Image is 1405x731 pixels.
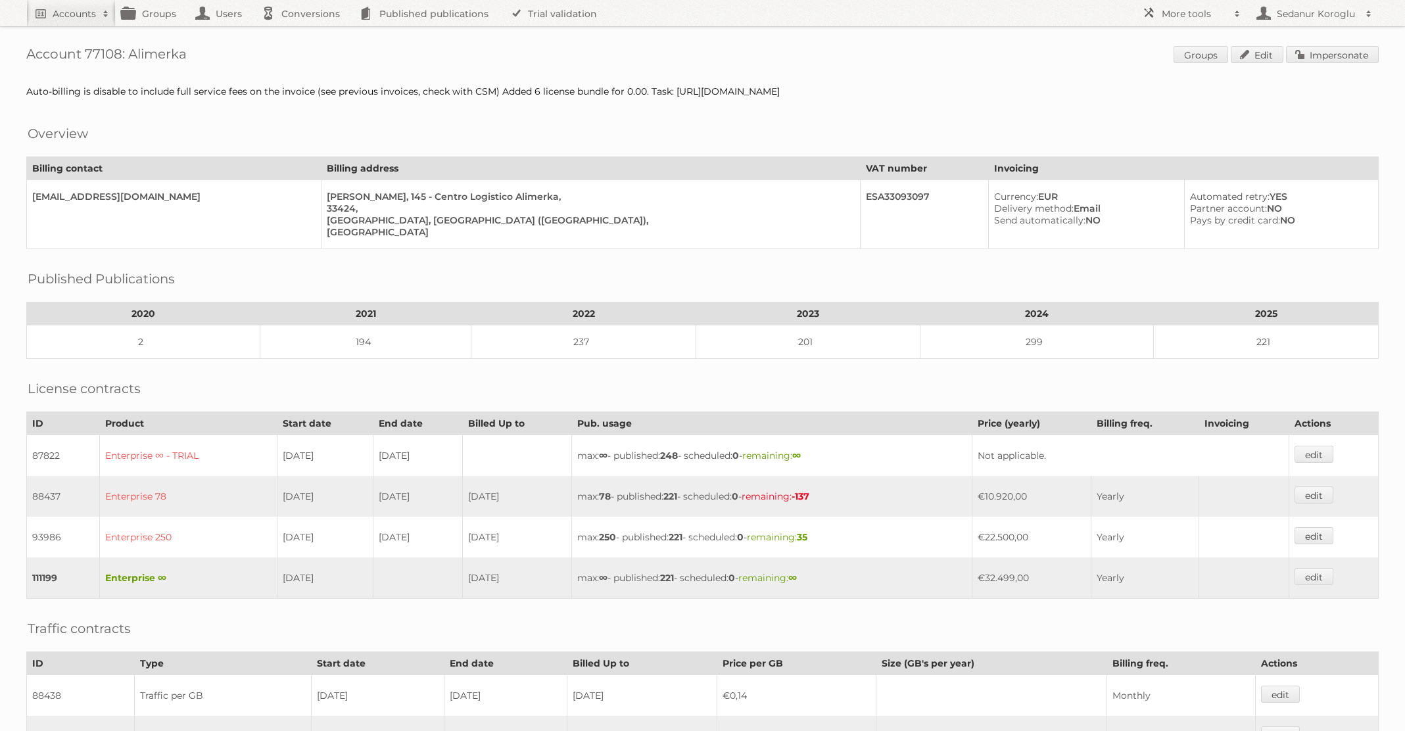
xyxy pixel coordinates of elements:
[1289,412,1379,435] th: Actions
[994,202,1074,214] span: Delivery method:
[994,191,1038,202] span: Currency:
[567,675,717,717] td: [DATE]
[742,450,801,461] span: remaining:
[994,191,1174,202] div: EUR
[994,214,1174,226] div: NO
[1107,652,1255,675] th: Billing freq.
[28,269,175,289] h2: Published Publications
[742,490,809,502] span: remaining:
[660,572,674,584] strong: 221
[321,157,861,180] th: Billing address
[373,435,462,477] td: [DATE]
[861,157,989,180] th: VAT number
[27,157,321,180] th: Billing contact
[311,675,444,717] td: [DATE]
[994,202,1174,214] div: Email
[27,435,100,477] td: 87822
[1091,517,1199,557] td: Yearly
[1256,652,1379,675] th: Actions
[1190,191,1270,202] span: Automated retry:
[1295,527,1333,544] a: edit
[100,517,277,557] td: Enterprise 250
[135,652,312,675] th: Type
[260,302,471,325] th: 2021
[696,325,920,359] td: 201
[27,557,100,599] td: 111199
[1190,214,1280,226] span: Pays by credit card:
[660,450,678,461] strong: 248
[717,652,876,675] th: Price per GB
[1174,46,1228,63] a: Groups
[53,7,96,20] h2: Accounts
[792,490,809,502] strong: -137
[1295,568,1333,585] a: edit
[373,412,462,435] th: End date
[1295,486,1333,504] a: edit
[920,302,1154,325] th: 2024
[27,517,100,557] td: 93986
[1190,214,1368,226] div: NO
[792,450,801,461] strong: ∞
[444,652,567,675] th: End date
[28,124,88,143] h2: Overview
[471,302,696,325] th: 2022
[28,619,131,638] h2: Traffic contracts
[1091,476,1199,517] td: Yearly
[471,325,696,359] td: 237
[100,412,277,435] th: Product
[27,652,135,675] th: ID
[599,450,607,461] strong: ∞
[669,531,682,543] strong: 221
[571,517,972,557] td: max: - published: - scheduled: -
[327,202,849,214] div: 33424,
[972,557,1091,599] td: €32.499,00
[599,490,611,502] strong: 78
[920,325,1154,359] td: 299
[462,476,571,517] td: [DATE]
[1295,446,1333,463] a: edit
[373,517,462,557] td: [DATE]
[972,435,1289,477] td: Not applicable.
[988,157,1378,180] th: Invoicing
[277,517,373,557] td: [DATE]
[861,180,989,249] td: ESA33093097
[1274,7,1359,20] h2: Sedanur Koroglu
[27,302,260,325] th: 2020
[260,325,471,359] td: 194
[311,652,444,675] th: Start date
[277,476,373,517] td: [DATE]
[599,572,607,584] strong: ∞
[747,531,807,543] span: remaining:
[797,531,807,543] strong: 35
[32,191,310,202] div: [EMAIL_ADDRESS][DOMAIN_NAME]
[972,412,1091,435] th: Price (yearly)
[663,490,677,502] strong: 221
[1190,202,1267,214] span: Partner account:
[462,517,571,557] td: [DATE]
[27,412,100,435] th: ID
[100,435,277,477] td: Enterprise ∞ - TRIAL
[567,652,717,675] th: Billed Up to
[1107,675,1255,717] td: Monthly
[571,476,972,517] td: max: - published: - scheduled: -
[1199,412,1289,435] th: Invoicing
[732,490,738,502] strong: 0
[696,302,920,325] th: 2023
[28,379,141,398] h2: License contracts
[717,675,876,717] td: €0,14
[327,191,849,202] div: [PERSON_NAME], 145 - Centro Logistico Alimerka,
[571,557,972,599] td: max: - published: - scheduled: -
[571,412,972,435] th: Pub. usage
[1231,46,1283,63] a: Edit
[462,412,571,435] th: Billed Up to
[1286,46,1379,63] a: Impersonate
[1190,202,1368,214] div: NO
[135,675,312,717] td: Traffic per GB
[732,450,739,461] strong: 0
[327,226,849,238] div: [GEOGRAPHIC_DATA]
[599,531,616,543] strong: 250
[1162,7,1227,20] h2: More tools
[26,85,1379,97] div: Auto-billing is disable to include full service fees on the invoice (see previous invoices, check...
[737,531,744,543] strong: 0
[1091,412,1199,435] th: Billing freq.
